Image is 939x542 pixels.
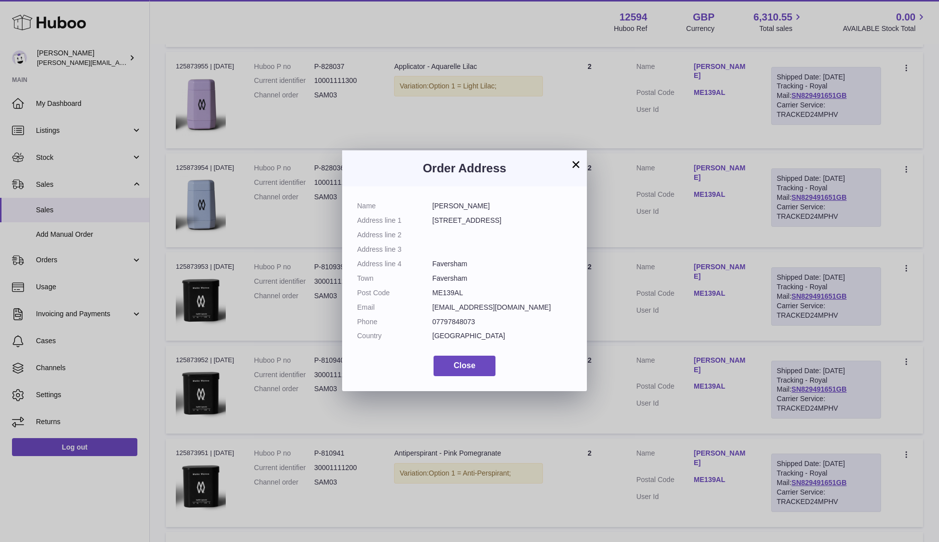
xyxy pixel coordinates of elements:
dt: Name [357,201,433,211]
button: Close [434,356,495,376]
dt: Address line 2 [357,230,433,240]
dt: Town [357,274,433,283]
span: Close [454,361,475,370]
dt: Phone [357,317,433,327]
dd: ME139AL [433,288,572,298]
dt: Country [357,331,433,341]
dd: [STREET_ADDRESS] [433,216,572,225]
dt: Address line 1 [357,216,433,225]
dt: Post Code [357,288,433,298]
dd: [PERSON_NAME] [433,201,572,211]
dt: Email [357,303,433,312]
dd: 07797848073 [433,317,572,327]
h3: Order Address [357,160,572,176]
dd: [GEOGRAPHIC_DATA] [433,331,572,341]
dt: Address line 4 [357,259,433,269]
dd: Faversham [433,259,572,269]
dd: [EMAIL_ADDRESS][DOMAIN_NAME] [433,303,572,312]
dt: Address line 3 [357,245,433,254]
dd: Faversham [433,274,572,283]
button: × [570,158,582,170]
